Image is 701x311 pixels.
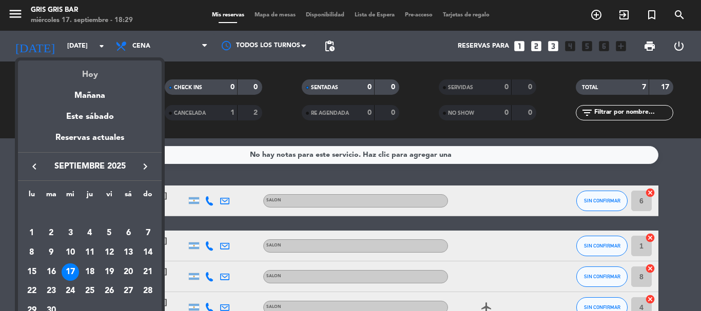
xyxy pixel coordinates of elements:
div: 20 [120,263,137,281]
td: 28 de septiembre de 2025 [138,282,158,301]
div: 21 [139,263,157,281]
td: 19 de septiembre de 2025 [100,262,119,282]
button: keyboard_arrow_left [25,160,44,173]
div: 1 [23,224,41,242]
td: 17 de septiembre de 2025 [61,262,80,282]
div: 13 [120,244,137,261]
div: 6 [120,224,137,242]
div: 18 [81,263,99,281]
div: 26 [101,283,118,300]
div: 8 [23,244,41,261]
td: 20 de septiembre de 2025 [119,262,139,282]
i: keyboard_arrow_right [139,160,151,173]
td: 18 de septiembre de 2025 [80,262,100,282]
td: 6 de septiembre de 2025 [119,224,139,243]
div: Este sábado [18,102,162,131]
th: martes [42,189,61,204]
td: 11 de septiembre de 2025 [80,243,100,262]
div: 22 [23,283,41,300]
td: 23 de septiembre de 2025 [42,282,61,301]
th: viernes [100,189,119,204]
th: jueves [80,189,100,204]
td: 14 de septiembre de 2025 [138,243,158,262]
div: Hoy [18,60,162,81]
th: miércoles [61,189,80,204]
td: 7 de septiembre de 2025 [138,224,158,243]
td: 2 de septiembre de 2025 [42,224,61,243]
td: 8 de septiembre de 2025 [22,243,42,262]
div: 10 [62,244,79,261]
div: 27 [120,283,137,300]
td: 15 de septiembre de 2025 [22,262,42,282]
div: 11 [81,244,99,261]
div: 3 [62,224,79,242]
td: 26 de septiembre de 2025 [100,282,119,301]
td: 25 de septiembre de 2025 [80,282,100,301]
div: 15 [23,263,41,281]
th: domingo [138,189,158,204]
td: 3 de septiembre de 2025 [61,224,80,243]
td: 10 de septiembre de 2025 [61,243,80,262]
td: 4 de septiembre de 2025 [80,224,100,243]
div: 5 [101,224,118,242]
th: sábado [119,189,139,204]
div: Reservas actuales [18,131,162,152]
td: 1 de septiembre de 2025 [22,224,42,243]
td: 16 de septiembre de 2025 [42,262,61,282]
div: 7 [139,224,157,242]
div: 16 [43,263,60,281]
td: SEP. [22,204,158,224]
div: 25 [81,283,99,300]
div: 4 [81,224,99,242]
td: 5 de septiembre de 2025 [100,224,119,243]
div: 2 [43,224,60,242]
div: 24 [62,283,79,300]
div: 14 [139,244,157,261]
div: 28 [139,283,157,300]
td: 24 de septiembre de 2025 [61,282,80,301]
div: 12 [101,244,118,261]
div: 9 [43,244,60,261]
div: 19 [101,263,118,281]
td: 12 de septiembre de 2025 [100,243,119,262]
td: 9 de septiembre de 2025 [42,243,61,262]
div: 23 [43,283,60,300]
div: Mañana [18,81,162,102]
td: 21 de septiembre de 2025 [138,262,158,282]
td: 27 de septiembre de 2025 [119,282,139,301]
div: 17 [62,263,79,281]
button: keyboard_arrow_right [136,160,154,173]
span: septiembre 2025 [44,160,136,173]
i: keyboard_arrow_left [28,160,41,173]
td: 22 de septiembre de 2025 [22,282,42,301]
th: lunes [22,189,42,204]
td: 13 de septiembre de 2025 [119,243,139,262]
